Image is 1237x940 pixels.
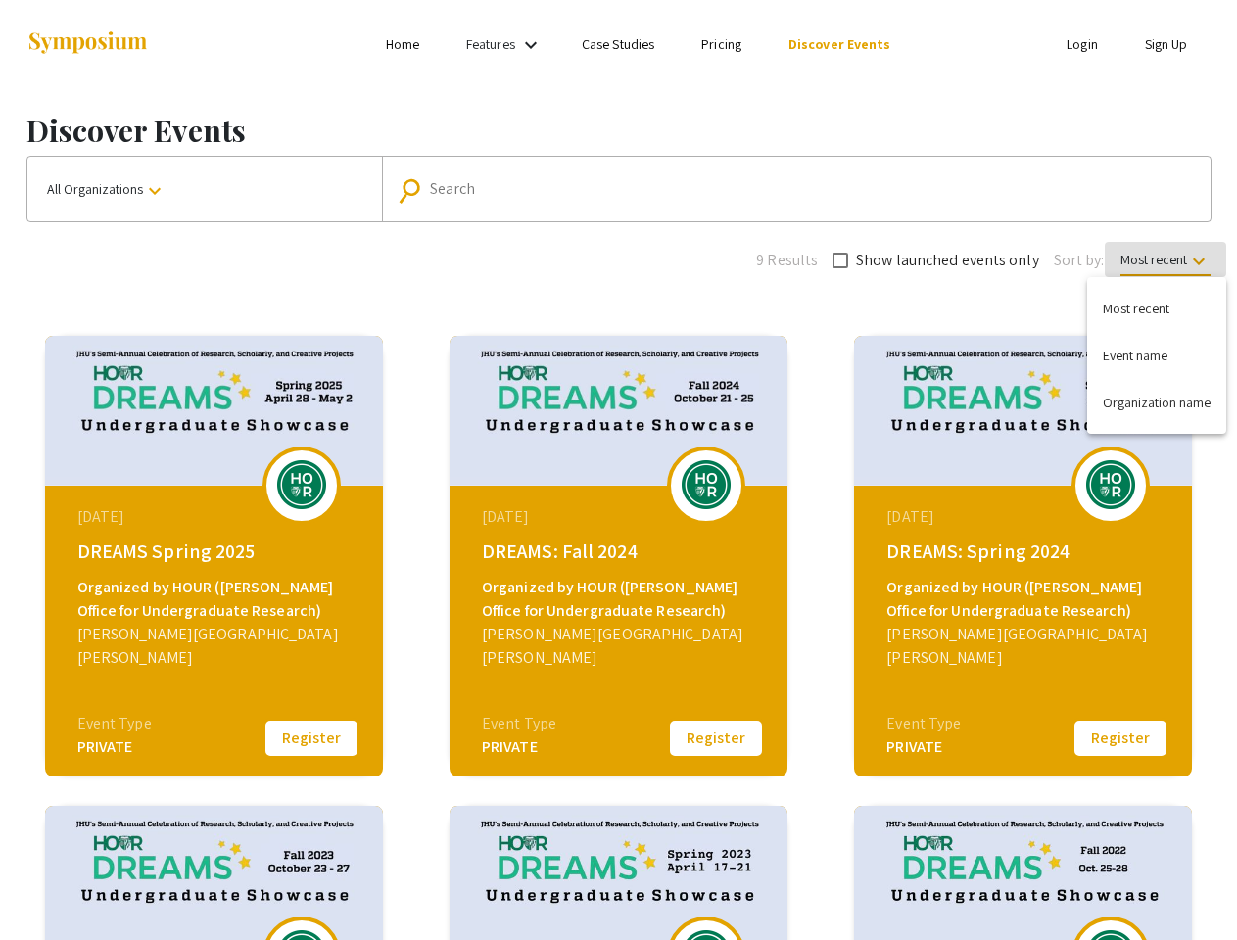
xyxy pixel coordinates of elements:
[27,157,382,221] button: All Organizations
[77,537,356,566] div: DREAMS Spring 2025
[1187,250,1211,273] mat-icon: keyboard_arrow_down
[482,623,760,670] div: [PERSON_NAME][GEOGRAPHIC_DATA][PERSON_NAME]
[519,33,543,57] mat-icon: Expand Features list
[26,30,149,57] img: Symposium by ForagerOne
[1071,718,1169,759] button: Register
[854,336,1192,486] img: dreams-spring-2024_eventCoverPhoto_ffb700__thumb.jpg
[886,712,961,735] div: Event Type
[77,623,356,670] div: [PERSON_NAME][GEOGRAPHIC_DATA][PERSON_NAME]
[386,35,419,53] a: Home
[45,336,383,486] img: dreams-spring-2025_eventCoverPhoto_df4d26__thumb.jpg
[77,735,152,759] div: PRIVATE
[47,180,167,198] span: All Organizations
[582,35,654,53] a: Case Studies
[886,576,1165,623] div: Organized by HOUR ([PERSON_NAME] Office for Undergraduate Research)
[15,852,83,925] iframe: Chat
[482,712,556,735] div: Event Type
[1054,249,1105,272] span: Sort by:
[1067,35,1098,53] a: Login
[77,712,152,735] div: Event Type
[886,735,961,759] div: PRIVATE
[272,460,331,509] img: dreams-spring-2025_eventLogo_7b54a7_.png
[482,576,760,623] div: Organized by HOUR ([PERSON_NAME] Office for Undergraduate Research)
[77,576,356,623] div: Organized by HOUR ([PERSON_NAME] Office for Undergraduate Research)
[886,623,1165,670] div: [PERSON_NAME][GEOGRAPHIC_DATA][PERSON_NAME]
[77,505,356,529] div: [DATE]
[1145,35,1188,53] a: Sign Up
[450,336,787,486] img: dreams-fall-2024_eventCoverPhoto_0caa39__thumb.jpg
[856,249,1039,272] span: Show launched events only
[886,505,1165,529] div: [DATE]
[701,35,741,53] a: Pricing
[677,460,736,509] img: dreams-fall-2024_eventLogo_ff6658_.png
[26,113,1212,148] h1: Discover Events
[667,718,765,759] button: Register
[466,35,515,53] a: Features
[756,249,818,272] span: 9 Results
[886,537,1165,566] div: DREAMS: Spring 2024
[143,179,167,203] mat-icon: keyboard_arrow_down
[482,735,556,759] div: PRIVATE
[482,505,760,529] div: [DATE]
[482,537,760,566] div: DREAMS: Fall 2024
[788,35,891,53] a: Discover Events
[1105,242,1226,277] button: Most recent
[1120,251,1211,276] span: Most recent
[262,718,360,759] button: Register
[1081,460,1140,509] img: dreams-spring-2024_eventLogo_346f6f_.png
[401,173,429,208] mat-icon: Search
